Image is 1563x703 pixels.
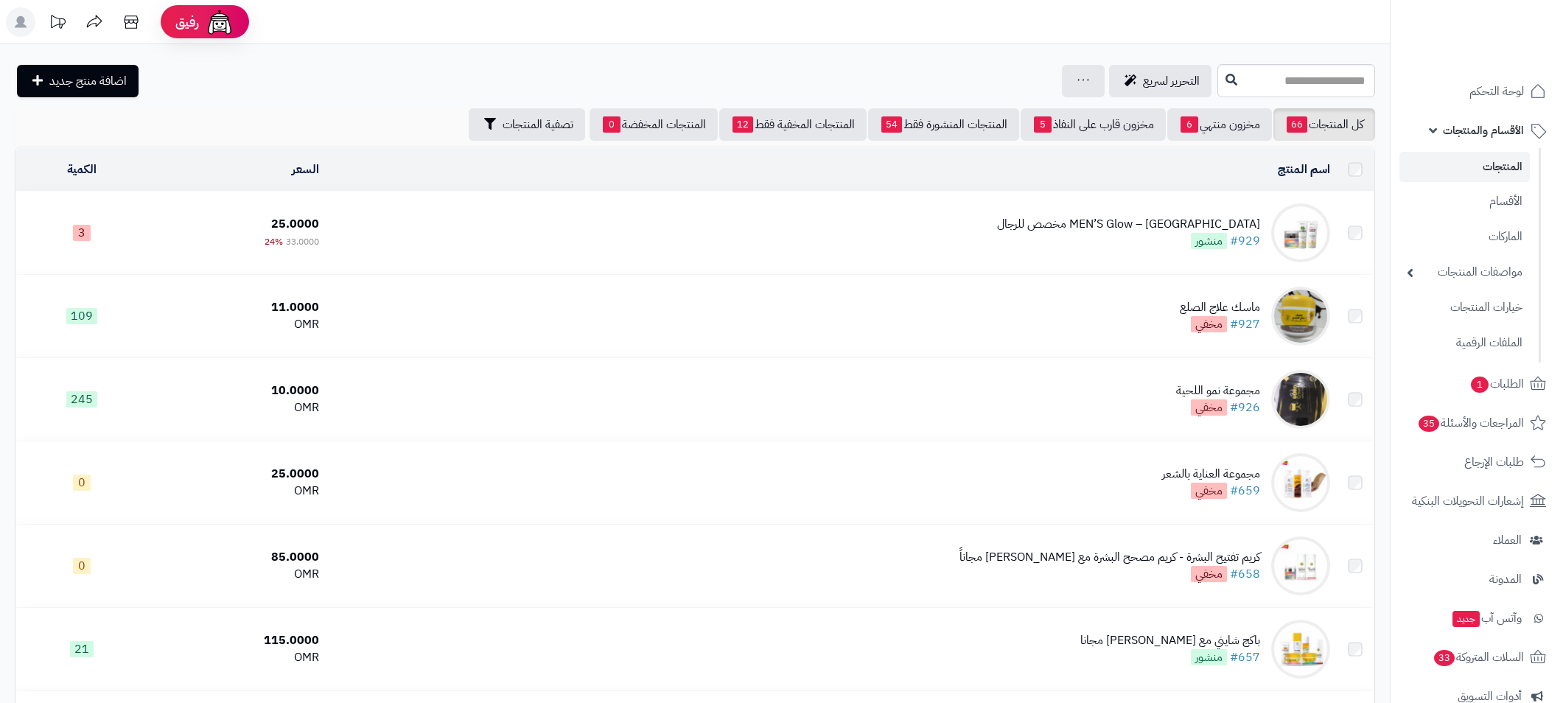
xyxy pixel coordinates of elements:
[1287,116,1307,133] span: 66
[1399,152,1530,182] a: المنتجات
[1418,415,1441,433] span: 35
[1412,491,1524,511] span: إشعارات التحويلات البنكية
[154,549,320,566] div: 85.0000
[154,566,320,583] div: OMR
[469,108,585,141] button: تصفية المنتجات
[1399,601,1554,636] a: وآتس آبجديد
[1191,566,1227,582] span: مخفي
[1464,452,1524,472] span: طلبات الإرجاع
[732,116,753,133] span: 12
[1452,611,1480,627] span: جديد
[154,632,320,649] div: 115.0000
[1181,116,1198,133] span: 6
[1433,647,1524,668] span: السلات المتروكة
[1230,232,1260,250] a: #929
[1399,444,1554,480] a: طلبات الإرجاع
[1470,376,1489,394] span: 1
[154,649,320,666] div: OMR
[17,65,139,97] a: اضافة منتج جديد
[1230,315,1260,333] a: #927
[1271,287,1330,346] img: ماسك علاج الصلع
[292,161,319,178] a: السعر
[1080,632,1260,649] div: باكج شايني مع [PERSON_NAME] مجانا
[1162,466,1260,483] div: مجموعة العناية بالشعر
[265,235,283,248] span: 24%
[1399,640,1554,675] a: السلات المتروكة33
[1230,482,1260,500] a: #659
[1433,649,1456,667] span: 33
[49,72,127,90] span: اضافة منتج جديد
[271,215,319,233] span: 25.0000
[66,391,97,408] span: 245
[154,299,320,316] div: 11.0000
[1230,648,1260,666] a: #657
[1191,399,1227,416] span: مخفي
[70,641,94,657] span: 21
[1278,161,1330,178] a: اسم المنتج
[1271,370,1330,429] img: مجموعة نمو اللحية
[73,225,91,241] span: 3
[1399,221,1530,253] a: الماركات
[1399,327,1530,359] a: الملفات الرقمية
[1109,65,1211,97] a: التحرير لسريع
[1463,12,1549,43] img: logo-2.png
[1399,562,1554,597] a: المدونة
[1034,116,1052,133] span: 5
[1399,186,1530,217] a: الأقسام
[1399,292,1530,323] a: خيارات المنتجات
[154,466,320,483] div: 25.0000
[1191,316,1227,332] span: مخفي
[1191,233,1227,249] span: منشور
[881,116,902,133] span: 54
[1399,405,1554,441] a: المراجعات والأسئلة35
[1021,108,1166,141] a: مخزون قارب على النفاذ5
[1451,608,1522,629] span: وآتس آب
[205,7,234,37] img: ai-face.png
[154,483,320,500] div: OMR
[1493,530,1522,550] span: العملاء
[1180,299,1260,316] div: ماسك علاج الصلع
[603,116,620,133] span: 0
[1271,536,1330,595] img: كريم تفتيح البشرة - كريم مصحح البشرة مع ريتنول مجاناً
[73,475,91,491] span: 0
[67,161,97,178] a: الكمية
[1399,74,1554,109] a: لوحة التحكم
[286,235,319,248] span: 33.0000
[1469,81,1524,102] span: لوحة التحكم
[1271,620,1330,679] img: باكج شايني مع كريم نضارة مجانا
[868,108,1019,141] a: المنتجات المنشورة فقط54
[1230,565,1260,583] a: #658
[1143,72,1200,90] span: التحرير لسريع
[1271,203,1330,262] img: MEN’S Glow – باكج مخصص للرجال
[997,216,1260,233] div: MEN’S Glow – [GEOGRAPHIC_DATA] مخصص للرجال
[1191,483,1227,499] span: مخفي
[1469,374,1524,394] span: الطلبات
[1271,453,1330,512] img: مجموعة العناية بالشعر
[154,316,320,333] div: OMR
[1399,366,1554,402] a: الطلبات1
[959,549,1260,566] div: كريم تفتيح البشرة - كريم مصحح البشرة مع [PERSON_NAME] مجاناً
[1417,413,1524,433] span: المراجعات والأسئلة
[1230,399,1260,416] a: #926
[1176,382,1260,399] div: مجموعة نمو اللحية
[719,108,867,141] a: المنتجات المخفية فقط12
[175,13,199,31] span: رفيق
[154,399,320,416] div: OMR
[1273,108,1375,141] a: كل المنتجات66
[590,108,718,141] a: المنتجات المخفضة0
[73,558,91,574] span: 0
[1399,483,1554,519] a: إشعارات التحويلات البنكية
[1489,569,1522,590] span: المدونة
[154,382,320,399] div: 10.0000
[1443,120,1524,141] span: الأقسام والمنتجات
[1399,522,1554,558] a: العملاء
[66,308,97,324] span: 109
[1191,649,1227,665] span: منشور
[39,7,76,41] a: تحديثات المنصة
[1399,256,1530,288] a: مواصفات المنتجات
[503,116,573,133] span: تصفية المنتجات
[1167,108,1272,141] a: مخزون منتهي6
